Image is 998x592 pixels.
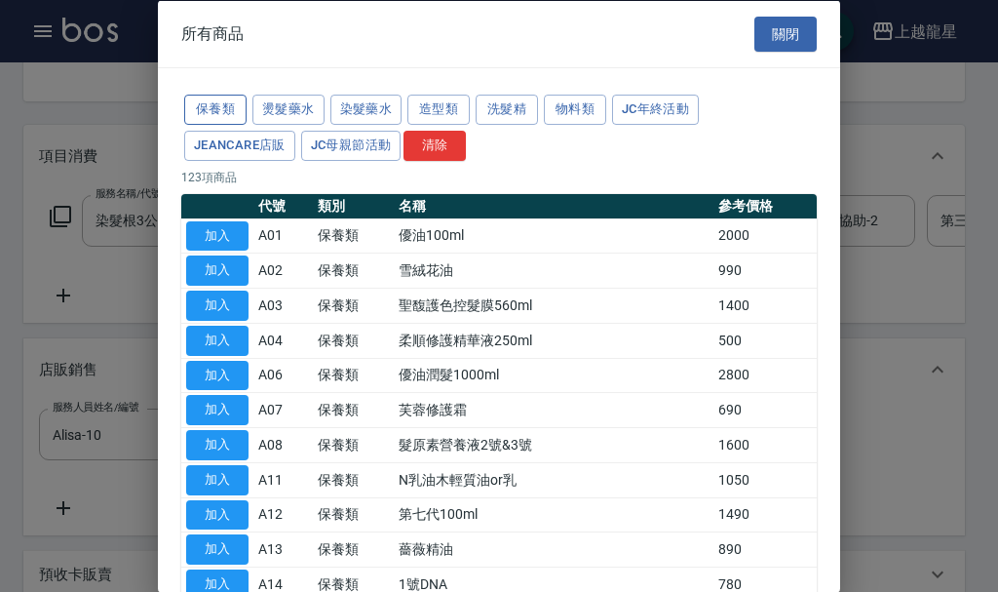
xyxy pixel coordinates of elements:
td: 保養類 [313,532,394,567]
td: 保養類 [313,323,394,358]
button: 加入 [186,395,249,425]
td: A12 [253,497,313,533]
td: 薔薇精油 [394,532,713,567]
button: 加入 [186,325,249,355]
td: 保養類 [313,358,394,393]
td: 1400 [713,288,817,323]
td: 芙蓉修護霜 [394,392,713,427]
th: 代號 [253,193,313,218]
td: 2000 [713,218,817,254]
td: 保養類 [313,218,394,254]
button: 加入 [186,534,249,565]
button: 物料類 [544,95,606,125]
button: 燙髮藥水 [252,95,325,125]
th: 參考價格 [713,193,817,218]
td: 990 [713,253,817,288]
td: 保養類 [313,462,394,497]
td: 890 [713,532,817,567]
td: 500 [713,323,817,358]
td: 保養類 [313,497,394,533]
td: 保養類 [313,392,394,427]
button: 洗髮精 [476,95,538,125]
td: 1490 [713,497,817,533]
p: 123 項商品 [181,168,817,185]
button: 加入 [186,499,249,530]
button: JC母親節活動 [301,130,402,160]
button: 保養類 [184,95,247,125]
td: 聖馥護色控髮膜560ml [394,288,713,323]
td: 髮原素營養液2號&3號 [394,427,713,462]
td: 1600 [713,427,817,462]
td: 優油潤髮1000ml [394,358,713,393]
td: 690 [713,392,817,427]
td: A13 [253,532,313,567]
td: A02 [253,253,313,288]
td: 2800 [713,358,817,393]
button: 加入 [186,256,249,286]
button: JC年終活動 [612,95,699,125]
td: 第七代100ml [394,497,713,533]
td: 雪絨花油 [394,253,713,288]
td: N乳油木輕質油or乳 [394,462,713,497]
td: 保養類 [313,253,394,288]
td: 柔順修護精華液250ml [394,323,713,358]
td: 1050 [713,462,817,497]
td: 保養類 [313,288,394,323]
td: A04 [253,323,313,358]
span: 所有商品 [181,23,244,43]
button: 加入 [186,291,249,321]
button: 加入 [186,464,249,494]
button: 加入 [186,360,249,390]
td: A08 [253,427,313,462]
th: 類別 [313,193,394,218]
button: 加入 [186,430,249,460]
button: 加入 [186,220,249,251]
td: A06 [253,358,313,393]
button: 造型類 [407,95,470,125]
td: A03 [253,288,313,323]
td: A07 [253,392,313,427]
button: 關閉 [754,16,817,52]
button: 染髮藥水 [330,95,403,125]
td: 保養類 [313,427,394,462]
td: A11 [253,462,313,497]
button: 清除 [403,130,466,160]
td: A01 [253,218,313,254]
button: JeanCare店販 [184,130,295,160]
td: 優油100ml [394,218,713,254]
th: 名稱 [394,193,713,218]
